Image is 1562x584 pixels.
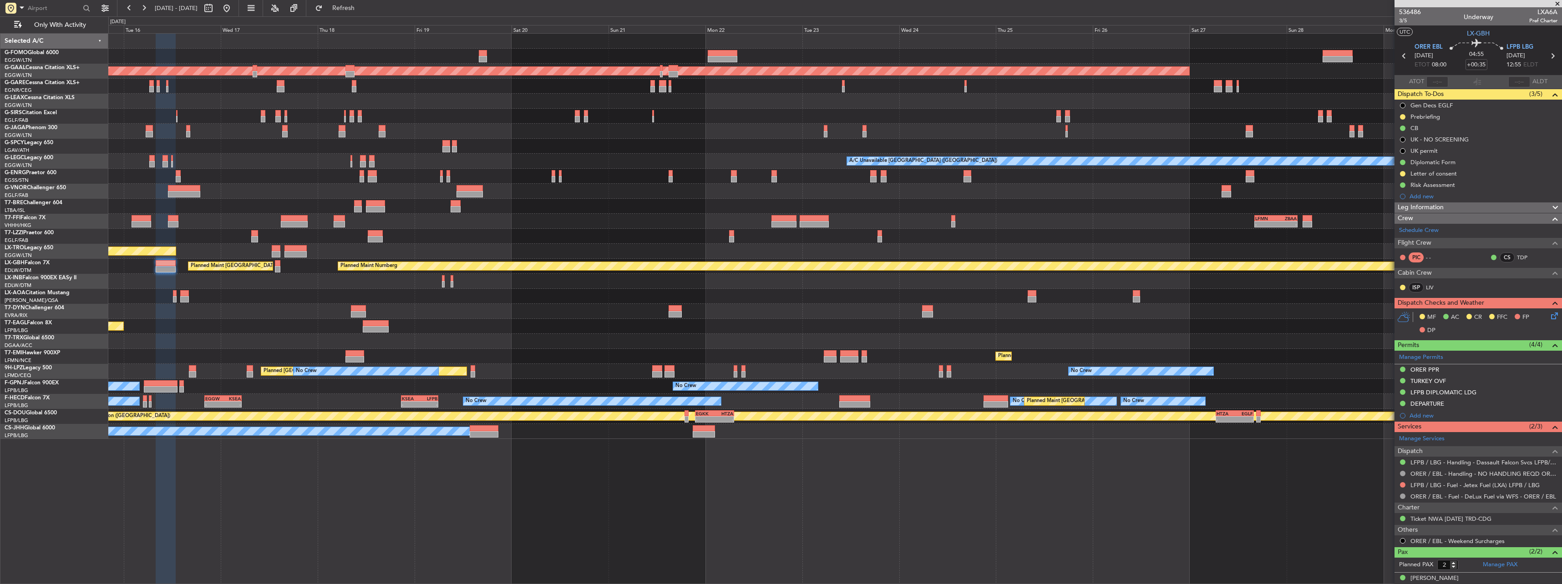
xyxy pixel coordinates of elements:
a: EGGW/LTN [5,72,32,79]
a: T7-EAGLFalcon 8X [5,320,52,326]
span: Permits [1398,340,1419,351]
span: T7-BRE [5,200,23,206]
div: EGLF [1235,411,1253,416]
div: Planned Maint [GEOGRAPHIC_DATA] ([GEOGRAPHIC_DATA]) [191,259,334,273]
span: F-HECD [5,395,25,401]
div: Planned Maint [GEOGRAPHIC_DATA] ([GEOGRAPHIC_DATA]) [1027,394,1170,408]
div: [DATE] [110,18,126,26]
div: No Crew [1071,364,1092,378]
a: EVRA/RIX [5,312,27,319]
span: 536486 [1399,7,1421,17]
div: - [715,417,733,422]
span: Only With Activity [24,22,96,28]
button: Only With Activity [10,18,99,32]
div: Tue 23 [802,25,899,33]
a: VHHH/HKG [5,222,31,229]
div: - [1276,222,1297,227]
span: Others [1398,525,1418,535]
div: CB [1410,124,1418,132]
span: [DATE] [1506,51,1525,60]
a: DGAA/ACC [5,342,32,349]
a: LFMN/NCE [5,357,31,364]
span: FP [1522,313,1529,322]
a: LTBA/ISL [5,207,25,214]
div: KSEA [402,396,420,401]
div: Underway [1464,12,1493,22]
div: Wed 17 [221,25,318,33]
span: (2/2) [1529,547,1542,556]
span: ORER EBL [1415,43,1443,52]
div: - [1235,417,1253,422]
a: G-VNORChallenger 650 [5,185,66,191]
a: LIV [1426,283,1446,292]
span: G-VNOR [5,185,27,191]
a: G-LEAXCessna Citation XLS [5,95,75,101]
div: Prebriefing [1410,113,1440,121]
a: ORER / EBL - Weekend Surcharges [1410,537,1505,545]
button: UTC [1397,28,1413,36]
span: Charter [1398,503,1420,513]
span: 12:55 [1506,60,1521,70]
a: [PERSON_NAME]/QSA [5,297,58,304]
div: Sat 27 [1190,25,1287,33]
span: T7-EAGL [5,320,27,326]
span: [DATE] - [DATE] [155,4,198,12]
div: - [1255,222,1276,227]
div: Tue 16 [124,25,221,33]
span: LFPB LBG [1506,43,1533,52]
span: Pref Charter [1529,17,1557,25]
span: Dispatch [1398,446,1423,457]
span: LXA6A [1529,7,1557,17]
a: LX-GBHFalcon 7X [5,260,50,266]
a: G-ENRGPraetor 600 [5,170,56,176]
div: No Crew [466,394,487,408]
span: LX-TRO [5,245,24,251]
div: - [420,402,437,407]
div: TURKEY OVF [1410,377,1446,385]
div: No Crew [296,364,317,378]
div: Letter of consent [1410,170,1457,177]
span: T7-EMI [5,350,22,356]
span: G-LEAX [5,95,24,101]
a: LFPB / LBG - Fuel - Jetex Fuel (LXA) LFPB / LBG [1410,481,1540,489]
div: DEPARTURE [1410,400,1444,408]
a: LFPB/LBG [5,417,28,424]
a: LX-AOACitation Mustang [5,290,70,296]
div: No Crew [1123,394,1144,408]
span: DP [1427,326,1435,335]
span: Dispatch To-Dos [1398,89,1444,100]
a: EGNR/CEG [5,87,32,94]
div: ZBAA [1276,216,1297,221]
span: ELDT [1523,60,1538,70]
div: - [223,402,241,407]
a: EGSS/STN [5,177,29,184]
div: HTZA [1217,411,1235,416]
span: T7-TRX [5,335,23,341]
a: G-FOMOGlobal 6000 [5,50,59,55]
a: F-HECDFalcon 7X [5,395,50,401]
a: CS-DOUGlobal 6500 [5,410,57,416]
a: EGGW/LTN [5,57,32,64]
div: Thu 18 [318,25,415,33]
span: Crew [1398,213,1413,224]
a: Schedule Crew [1399,226,1439,235]
a: LX-TROLegacy 650 [5,245,53,251]
a: LGAV/ATH [5,147,29,154]
a: ORER / EBL - Fuel - DeLux Fuel via WFS - ORER / EBL [1410,493,1556,500]
span: F-GPNJ [5,380,24,386]
div: LFPB [420,396,437,401]
div: Fri 26 [1093,25,1190,33]
div: LFPB DIPLOMATIC LDG [1410,388,1476,396]
a: T7-TRXGlobal 6500 [5,335,54,341]
div: CS [1500,252,1515,262]
span: LX-AOA [5,290,25,296]
a: EDLW/DTM [5,267,31,274]
span: LX-GBH [1467,29,1490,38]
div: EGGW [205,396,223,401]
a: Ticket NWA [DATE] TRD-CDG [1410,515,1491,523]
label: Planned PAX [1399,560,1433,569]
div: - [696,417,715,422]
div: Planned [GEOGRAPHIC_DATA] ([GEOGRAPHIC_DATA]) [264,364,392,378]
input: Airport [28,1,80,15]
a: LFMD/CEQ [5,372,31,379]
